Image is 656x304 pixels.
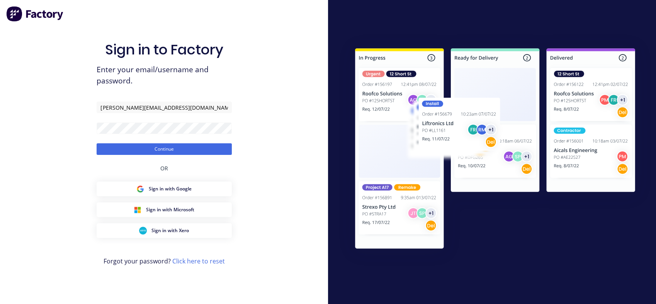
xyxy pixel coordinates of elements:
span: Forgot your password? [104,256,225,266]
img: Xero Sign in [139,227,147,234]
h1: Sign in to Factory [105,41,223,58]
button: Google Sign inSign in with Google [97,182,232,196]
span: Enter your email/username and password. [97,64,232,87]
span: Sign in with Microsoft [146,206,194,213]
img: Google Sign in [136,185,144,193]
button: Microsoft Sign inSign in with Microsoft [97,202,232,217]
div: OR [160,155,168,182]
button: Xero Sign inSign in with Xero [97,223,232,238]
img: Factory [6,6,64,22]
span: Sign in with Xero [151,227,189,234]
img: Sign in [338,33,652,267]
input: Email/Username [97,102,232,113]
img: Microsoft Sign in [134,206,141,214]
span: Sign in with Google [149,185,192,192]
button: Continue [97,143,232,155]
a: Click here to reset [172,257,225,265]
